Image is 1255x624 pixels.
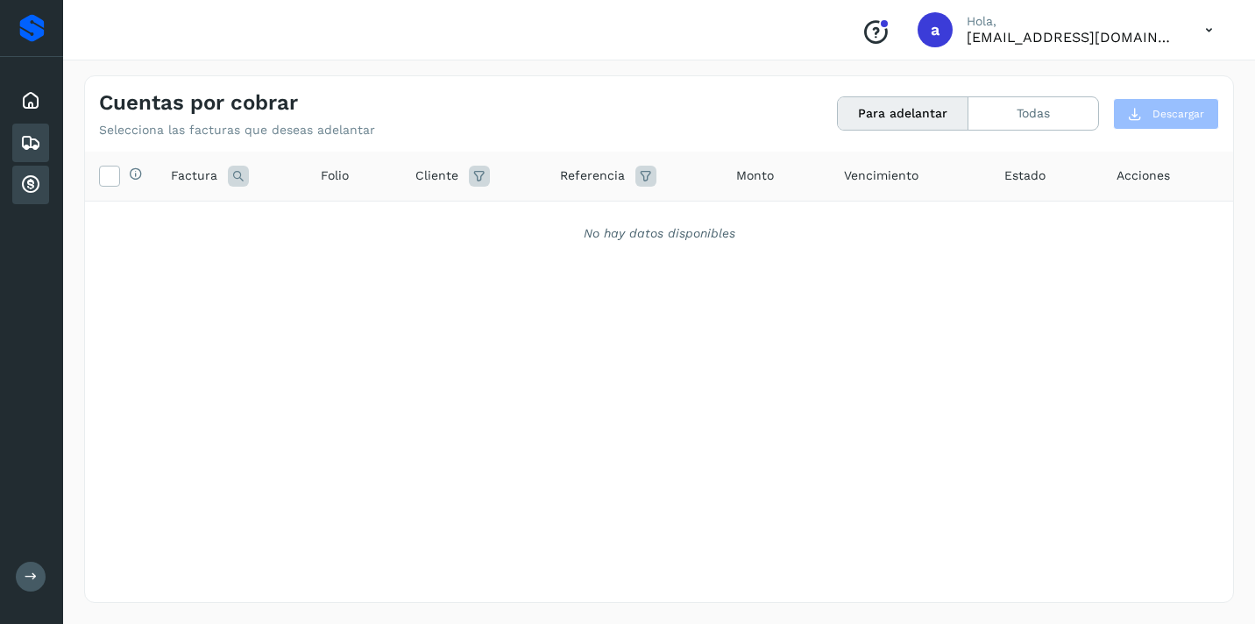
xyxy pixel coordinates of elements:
p: Selecciona las facturas que deseas adelantar [99,123,375,138]
button: Para adelantar [838,97,968,130]
span: Referencia [560,167,625,185]
div: Cuentas por cobrar [12,166,49,204]
div: No hay datos disponibles [108,224,1210,243]
h4: Cuentas por cobrar [99,90,298,116]
span: Monto [736,167,774,185]
span: Vencimiento [844,167,918,185]
button: Todas [968,97,1098,130]
button: Descargar [1113,98,1219,130]
span: Descargar [1152,106,1204,122]
span: Acciones [1117,167,1170,185]
div: Embarques [12,124,49,162]
span: Factura [171,167,217,185]
p: andradehno3@gmail.com [967,29,1177,46]
span: Estado [1004,167,1046,185]
span: Folio [321,167,349,185]
span: Cliente [415,167,458,185]
p: Hola, [967,14,1177,29]
div: Inicio [12,82,49,120]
